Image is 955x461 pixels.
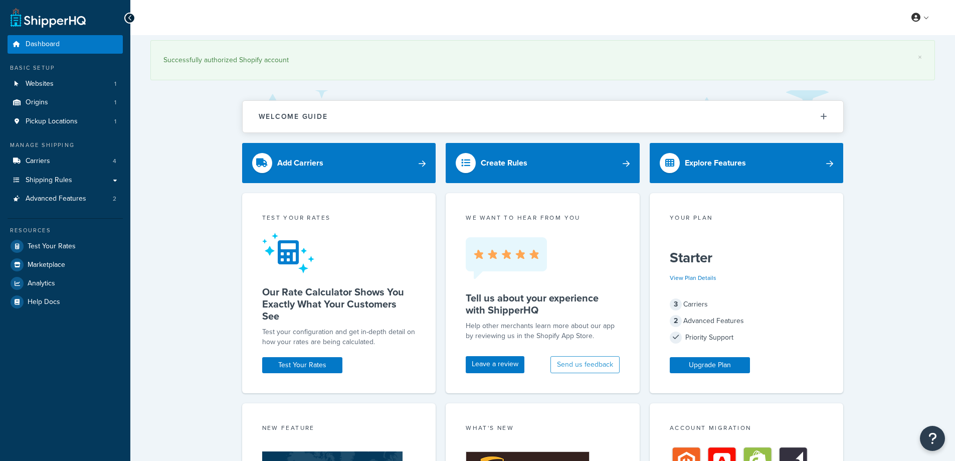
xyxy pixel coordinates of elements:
button: Welcome Guide [243,101,843,132]
div: Advanced Features [670,314,824,328]
li: Pickup Locations [8,112,123,131]
a: View Plan Details [670,273,716,282]
h2: Welcome Guide [259,113,328,120]
li: Websites [8,75,123,93]
span: Pickup Locations [26,117,78,126]
a: Shipping Rules [8,171,123,190]
a: Pickup Locations1 [8,112,123,131]
a: Create Rules [446,143,640,183]
a: Websites1 [8,75,123,93]
span: Marketplace [28,261,65,269]
span: 4 [113,157,116,166]
li: Carriers [8,152,123,171]
div: Priority Support [670,331,824,345]
a: Add Carriers [242,143,436,183]
a: Dashboard [8,35,123,54]
li: Advanced Features [8,190,123,208]
span: Analytics [28,279,55,288]
p: Help other merchants learn more about our app by reviewing us in the Shopify App Store. [466,321,620,341]
div: New Feature [262,423,416,435]
div: Create Rules [481,156,527,170]
span: Websites [26,80,54,88]
div: Account Migration [670,423,824,435]
span: 2 [670,315,682,327]
div: Test your rates [262,213,416,225]
a: Help Docs [8,293,123,311]
span: 1 [114,117,116,126]
div: Manage Shipping [8,141,123,149]
span: Carriers [26,157,50,166]
span: Origins [26,98,48,107]
div: Add Carriers [277,156,323,170]
span: Shipping Rules [26,176,72,185]
div: Basic Setup [8,64,123,72]
span: Advanced Features [26,195,86,203]
span: 1 [114,98,116,107]
a: Advanced Features2 [8,190,123,208]
a: Upgrade Plan [670,357,750,373]
li: Origins [8,93,123,112]
span: 1 [114,80,116,88]
a: Test Your Rates [262,357,342,373]
a: Marketplace [8,256,123,274]
span: Dashboard [26,40,60,49]
h5: Tell us about your experience with ShipperHQ [466,292,620,316]
a: Carriers4 [8,152,123,171]
button: Send us feedback [550,356,620,373]
span: Help Docs [28,298,60,306]
p: we want to hear from you [466,213,620,222]
h5: Starter [670,250,824,266]
a: × [918,53,922,61]
a: Leave a review [466,356,524,373]
h5: Our Rate Calculator Shows You Exactly What Your Customers See [262,286,416,322]
div: Successfully authorized Shopify account [163,53,922,67]
div: Your Plan [670,213,824,225]
button: Open Resource Center [920,426,945,451]
div: Explore Features [685,156,746,170]
div: Carriers [670,297,824,312]
a: Analytics [8,274,123,292]
div: Resources [8,226,123,235]
span: 3 [670,298,682,311]
div: Test your configuration and get in-depth detail on how your rates are being calculated. [262,327,416,347]
span: Test Your Rates [28,242,76,251]
a: Test Your Rates [8,237,123,255]
a: Origins1 [8,93,123,112]
a: Explore Features [650,143,844,183]
div: What's New [466,423,620,435]
span: 2 [113,195,116,203]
